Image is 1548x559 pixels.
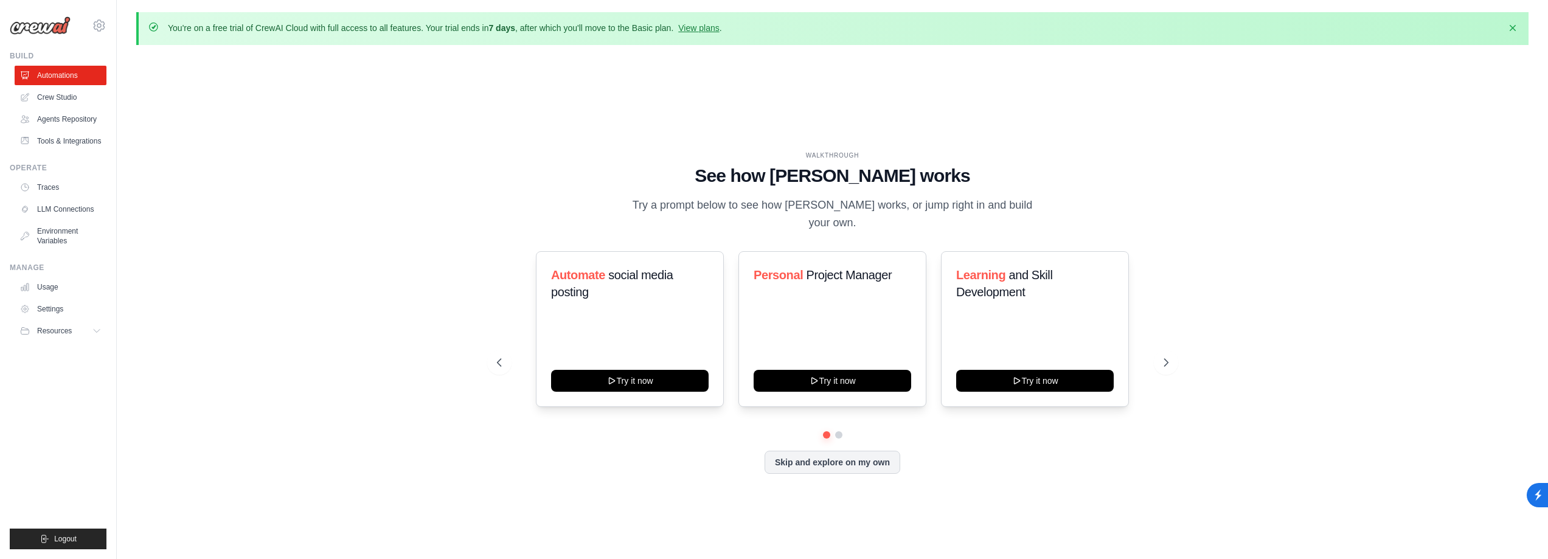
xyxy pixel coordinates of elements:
a: Settings [15,299,106,319]
div: Operate [10,163,106,173]
div: WALKTHROUGH [497,151,1168,160]
h1: See how [PERSON_NAME] works [497,165,1168,187]
button: Resources [15,321,106,341]
button: Try it now [754,370,911,392]
span: Learning [956,268,1005,282]
span: Resources [37,326,72,336]
a: Traces [15,178,106,197]
a: Environment Variables [15,221,106,251]
span: Personal [754,268,803,282]
div: Build [10,51,106,61]
button: Skip and explore on my own [765,451,900,474]
span: Logout [54,534,77,544]
p: You're on a free trial of CrewAI Cloud with full access to all features. Your trial ends in , aft... [168,22,722,34]
a: Tools & Integrations [15,131,106,151]
strong: 7 days [488,23,515,33]
button: Try it now [551,370,709,392]
div: Manage [10,263,106,273]
span: Automate [551,268,605,282]
button: Logout [10,529,106,549]
p: Try a prompt below to see how [PERSON_NAME] works, or jump right in and build your own. [628,196,1037,232]
a: Automations [15,66,106,85]
button: Try it now [956,370,1114,392]
img: Logo [10,16,71,35]
a: Crew Studio [15,88,106,107]
span: Project Manager [806,268,892,282]
a: Agents Repository [15,109,106,129]
a: Usage [15,277,106,297]
a: View plans [678,23,719,33]
span: social media posting [551,268,673,299]
a: LLM Connections [15,200,106,219]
